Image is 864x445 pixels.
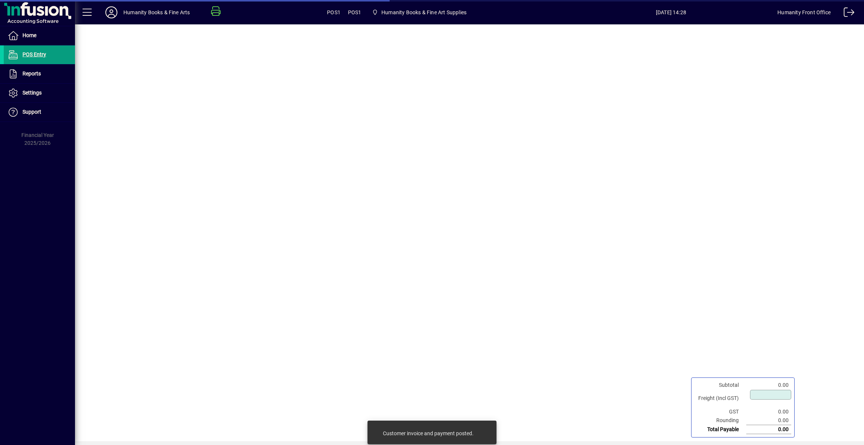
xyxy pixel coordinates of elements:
div: Customer invoice and payment posted. [383,430,474,437]
button: Profile [99,6,123,19]
td: Freight (Incl GST) [694,389,746,407]
td: 0.00 [746,425,791,434]
a: Logout [838,2,855,26]
span: Support [22,109,41,115]
td: 0.00 [746,381,791,389]
span: POS1 [327,6,340,18]
span: POS1 [348,6,361,18]
span: POS Entry [22,51,46,57]
td: Total Payable [694,425,746,434]
span: [DATE] 14:28 [564,6,777,18]
a: Reports [4,65,75,83]
a: Settings [4,84,75,102]
a: Home [4,26,75,45]
a: Support [4,103,75,122]
td: Subtotal [694,381,746,389]
div: Humanity Front Office [777,6,831,18]
span: Home [22,32,36,38]
td: Rounding [694,416,746,425]
td: 0.00 [746,416,791,425]
span: Settings [22,90,42,96]
span: Humanity Books & Fine Art Supplies [369,6,469,19]
span: Humanity Books & Fine Art Supplies [381,6,466,18]
td: 0.00 [746,407,791,416]
td: GST [694,407,746,416]
div: Humanity Books & Fine Arts [123,6,190,18]
span: Reports [22,71,41,77]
